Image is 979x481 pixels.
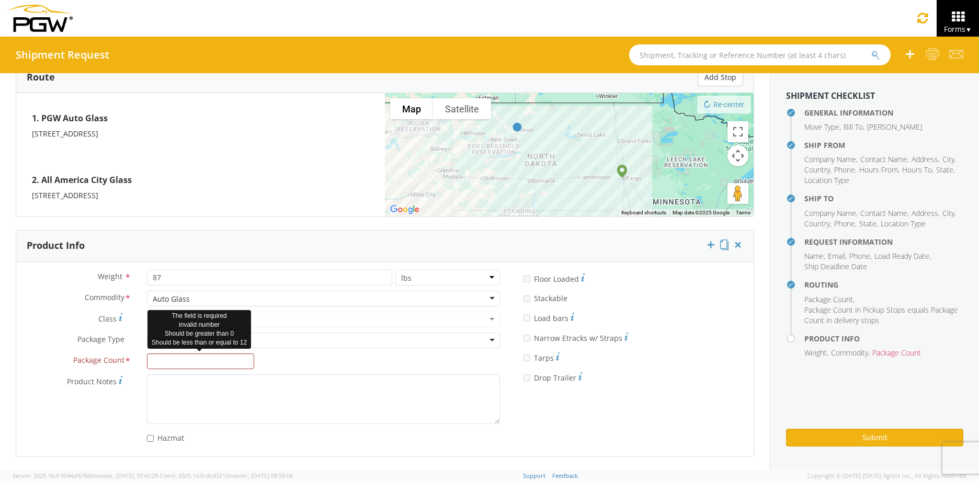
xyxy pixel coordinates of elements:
input: Shipment, Tracking or Reference Number (at least 4 chars) [629,44,891,65]
span: Move Type [804,122,839,132]
input: Narrow Etracks w/ Straps [523,335,530,341]
input: Floor Loaded [523,276,530,282]
button: Re-center [697,96,751,113]
span: Load Ready Date [874,251,929,261]
h4: Request Information [804,238,963,246]
span: Class [98,314,117,324]
li: , [936,165,955,175]
label: Floor Loaded [523,272,585,284]
strong: Shipment Checklist [786,90,875,101]
span: Address [912,208,938,218]
span: [STREET_ADDRESS] [32,190,98,200]
li: , [912,208,940,219]
button: Map camera controls [727,145,748,166]
label: Tarps [523,351,560,363]
span: master, [DATE] 10:42:29 [94,472,158,479]
button: Keyboard shortcuts [621,209,666,216]
span: Location Type [881,219,926,228]
h3: Product Info [27,241,85,251]
span: ▼ [965,25,972,34]
li: , [804,165,832,175]
li: , [912,154,940,165]
li: , [804,219,832,229]
span: City [942,208,954,218]
span: City [942,154,954,164]
li: , [860,154,909,165]
div: Auto Glass [153,294,190,304]
span: Bill To [844,122,863,132]
label: Load bars [523,311,574,324]
h4: Product Info [804,335,963,342]
button: Submit [786,429,963,446]
li: , [849,251,872,261]
li: , [942,208,956,219]
span: State [859,219,876,228]
span: Phone [849,251,870,261]
input: Load bars [523,315,530,322]
span: master, [DATE] 09:59:06 [229,472,293,479]
span: Country [804,165,830,175]
li: , [902,165,934,175]
span: Package Count in Pickup Stops equals Package Count in delivery stops [804,305,958,325]
span: Map data ©2025 Google [673,210,730,215]
h4: Ship From [804,141,963,149]
img: pgw-form-logo-1aaa8060b1cc70fad034.png [8,5,73,32]
span: Client: 2025.14.0-db4321d [160,472,293,479]
a: Terms [736,210,750,215]
li: , [804,251,825,261]
a: Open this area in Google Maps (opens a new window) [388,203,422,216]
input: Drop Trailer [523,374,530,381]
li: , [844,122,864,132]
button: Drag Pegman onto the map to open Street View [727,183,748,204]
li: , [804,294,855,305]
li: , [828,251,847,261]
span: Country [804,219,830,228]
li: , [831,348,870,358]
h4: 2. All America City Glass [32,170,369,190]
span: Name [804,251,824,261]
span: [STREET_ADDRESS] [32,129,98,139]
li: , [942,154,956,165]
span: Company Name [804,208,856,218]
span: Company Name [804,154,856,164]
button: Add Stop [698,68,743,86]
div: The field is required invalid number Should be greater than 0 Should be less than or equal to 12 [147,310,251,349]
h4: 1. PGW Auto Glass [32,109,369,129]
span: Contact Name [860,208,907,218]
span: Ship Deadline Date [804,261,867,271]
span: Commodity [85,292,124,304]
span: Commodity [831,348,868,358]
li: , [834,165,857,175]
input: Hazmat [147,435,154,442]
label: Drop Trailer [523,371,582,383]
h3: Route [27,72,55,83]
span: Forms [944,24,972,34]
button: Toggle fullscreen view [727,121,748,142]
span: [PERSON_NAME] [867,122,922,132]
li: , [859,165,900,175]
li: , [874,251,931,261]
span: Phone [834,219,855,228]
span: Email [828,251,845,261]
h4: Shipment Request [16,49,109,61]
span: Package Count [804,294,853,304]
span: Address [912,154,938,164]
a: Support [523,472,545,479]
h4: Routing [804,281,963,289]
label: Stackable [523,292,570,304]
span: Copyright © [DATE]-[DATE] Agistix Inc., All Rights Reserved [807,472,966,480]
img: Google [388,203,422,216]
label: Hazmat [147,431,186,443]
li: , [834,219,857,229]
li: , [804,154,858,165]
label: Narrow Etracks w/ Straps [523,331,628,343]
li: , [804,122,841,132]
li: , [804,348,828,358]
a: Feedback [552,472,578,479]
li: , [859,219,878,229]
span: Weight [804,348,827,358]
h4: Ship To [804,194,963,202]
span: Location Type [804,175,849,185]
span: Package Type [77,334,124,346]
span: Contact Name [860,154,907,164]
